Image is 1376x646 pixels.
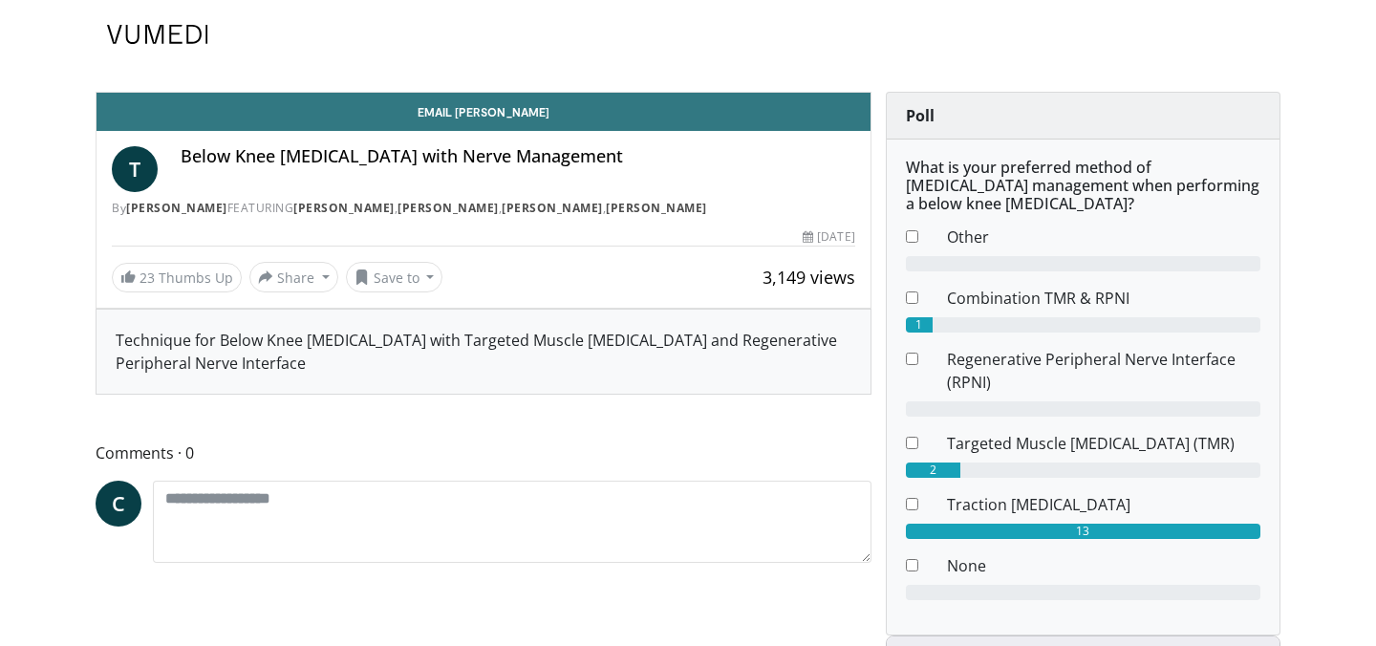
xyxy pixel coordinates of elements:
span: 23 [140,269,155,287]
strong: Poll [906,105,935,126]
a: [PERSON_NAME] [126,200,227,216]
dd: Combination TMR & RPNI [933,287,1275,310]
h4: Below Knee [MEDICAL_DATA] with Nerve Management [181,146,855,167]
a: [PERSON_NAME] [293,200,395,216]
a: 23 Thumbs Up [112,263,242,292]
h6: What is your preferred method of [MEDICAL_DATA] management when performing a below knee [MEDICAL_... [906,159,1260,214]
div: 2 [906,463,960,478]
dd: Other [933,226,1275,248]
a: [PERSON_NAME] [398,200,499,216]
button: Save to [346,262,443,292]
div: [DATE] [803,228,854,246]
div: Technique for Below Knee [MEDICAL_DATA] with Targeted Muscle [MEDICAL_DATA] and Regenerative Peri... [116,329,851,375]
a: C [96,481,141,527]
button: Share [249,262,338,292]
dd: None [933,554,1275,577]
dd: Regenerative Peripheral Nerve Interface (RPNI) [933,348,1275,394]
a: Email [PERSON_NAME] [97,93,871,131]
div: 13 [906,524,1260,539]
span: Comments 0 [96,441,871,465]
a: [PERSON_NAME] [502,200,603,216]
div: 1 [906,317,934,333]
div: By FEATURING , , , [112,200,855,217]
a: [PERSON_NAME] [606,200,707,216]
a: T [112,146,158,192]
dd: Targeted Muscle [MEDICAL_DATA] (TMR) [933,432,1275,455]
span: 3,149 views [763,266,855,289]
img: VuMedi Logo [107,25,208,44]
dd: Traction [MEDICAL_DATA] [933,493,1275,516]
